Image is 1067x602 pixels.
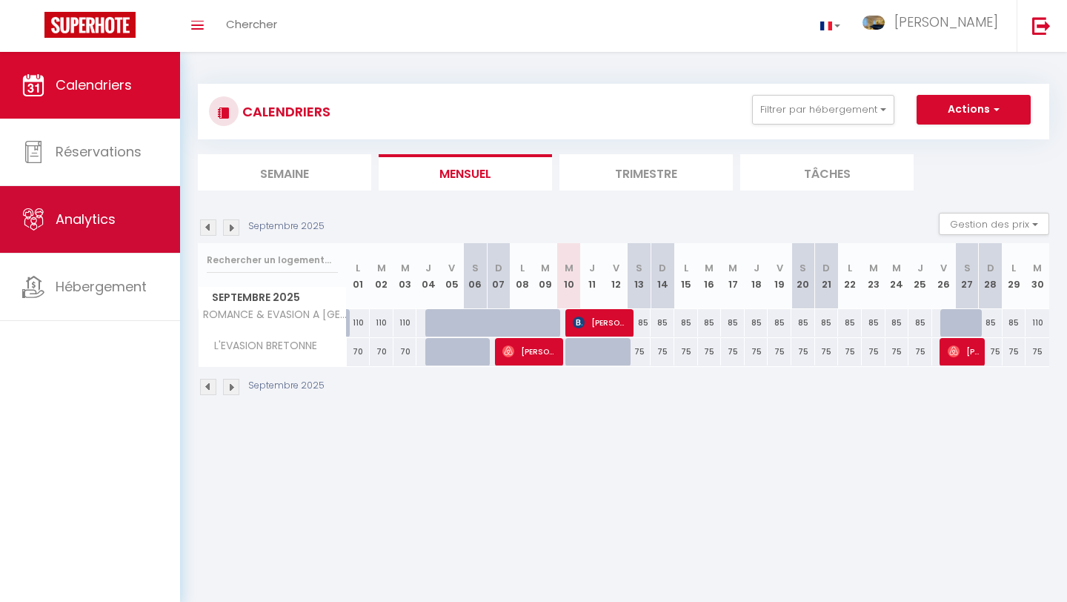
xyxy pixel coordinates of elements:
div: 75 [628,338,651,365]
th: 24 [885,243,909,309]
button: Gestion des prix [939,213,1049,235]
th: 02 [370,243,393,309]
th: 15 [674,243,698,309]
div: 75 [651,338,674,365]
th: 19 [768,243,791,309]
abbr: L [520,261,525,275]
abbr: M [401,261,410,275]
abbr: S [636,261,642,275]
span: Chercher [226,16,277,32]
li: Semaine [198,154,371,191]
th: 06 [464,243,488,309]
div: 85 [838,309,862,337]
h3: CALENDRIERS [239,95,330,128]
span: [PERSON_NAME] [573,308,628,337]
div: 85 [698,309,722,337]
abbr: L [356,261,360,275]
abbr: M [892,261,901,275]
p: Septembre 2025 [248,379,325,393]
abbr: J [754,261,759,275]
img: Super Booking [44,12,136,38]
abbr: M [869,261,878,275]
abbr: V [940,261,947,275]
div: 85 [768,309,791,337]
div: 85 [908,309,932,337]
span: [PERSON_NAME] [894,13,998,31]
div: 85 [628,309,651,337]
abbr: M [565,261,574,275]
abbr: M [377,261,386,275]
th: 10 [557,243,581,309]
div: 85 [862,309,885,337]
div: 85 [979,309,1003,337]
span: [PERSON_NAME] [502,337,558,365]
div: 110 [1026,309,1049,337]
th: 07 [487,243,511,309]
th: 13 [628,243,651,309]
div: 75 [838,338,862,365]
abbr: M [1033,261,1042,275]
div: 85 [815,309,839,337]
span: [PERSON_NAME] [948,337,980,365]
div: 75 [1026,338,1049,365]
abbr: V [448,261,455,275]
button: Filtrer par hébergement [752,95,894,125]
abbr: J [589,261,595,275]
th: 16 [698,243,722,309]
abbr: D [822,261,830,275]
div: 70 [347,338,370,365]
div: 110 [347,309,370,337]
span: Réservations [56,142,142,161]
abbr: V [613,261,619,275]
abbr: L [1011,261,1016,275]
th: 08 [511,243,534,309]
abbr: M [541,261,550,275]
th: 26 [932,243,956,309]
button: Ouvrir le widget de chat LiveChat [12,6,56,50]
th: 11 [581,243,605,309]
div: 85 [885,309,909,337]
div: 75 [979,338,1003,365]
abbr: S [472,261,479,275]
div: 75 [791,338,815,365]
button: Actions [917,95,1031,125]
th: 18 [745,243,768,309]
th: 21 [815,243,839,309]
div: 85 [674,309,698,337]
abbr: D [659,261,666,275]
abbr: V [777,261,783,275]
abbr: L [684,261,688,275]
div: 75 [698,338,722,365]
div: 75 [908,338,932,365]
th: 30 [1026,243,1049,309]
th: 28 [979,243,1003,309]
li: Trimestre [559,154,733,191]
div: 70 [393,338,417,365]
span: Analytics [56,210,116,228]
div: 85 [1003,309,1026,337]
input: Rechercher un logement... [207,247,338,274]
th: 03 [393,243,417,309]
div: 75 [674,338,698,365]
span: Septembre 2025 [199,287,346,308]
abbr: M [705,261,714,275]
th: 09 [533,243,557,309]
div: 75 [815,338,839,365]
div: 75 [1003,338,1026,365]
th: 04 [416,243,440,309]
span: ROMANCE & EVASION A [GEOGRAPHIC_DATA] [201,309,349,320]
abbr: S [964,261,971,275]
span: Hébergement [56,277,147,296]
li: Mensuel [379,154,552,191]
div: 75 [721,338,745,365]
div: 85 [651,309,674,337]
div: 70 [370,338,393,365]
th: 23 [862,243,885,309]
th: 27 [955,243,979,309]
th: 17 [721,243,745,309]
div: 110 [393,309,417,337]
div: 85 [721,309,745,337]
th: 22 [838,243,862,309]
abbr: J [917,261,923,275]
abbr: S [800,261,806,275]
